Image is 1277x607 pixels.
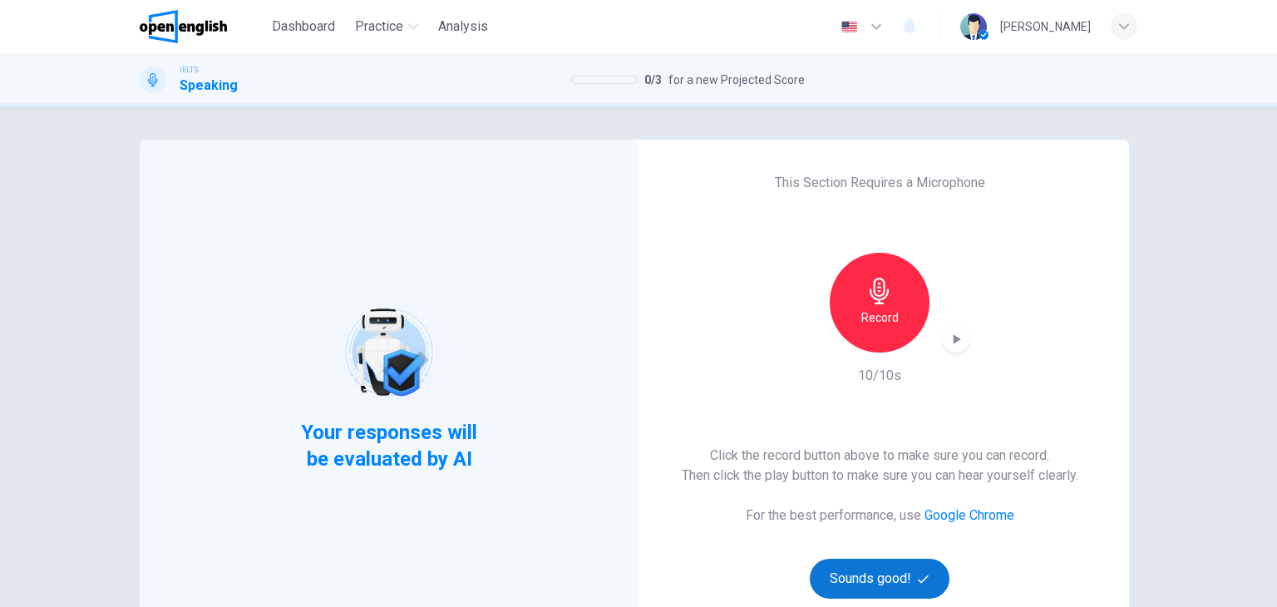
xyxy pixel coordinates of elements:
[140,10,227,43] img: OpenEnglish logo
[858,366,901,386] h6: 10/10s
[682,446,1078,486] h6: Click the record button above to make sure you can record. Then click the play button to make sur...
[431,12,495,42] button: Analysis
[960,13,987,40] img: Profile picture
[265,12,342,42] button: Dashboard
[348,12,425,42] button: Practice
[839,21,860,33] img: en
[746,506,1014,526] h6: For the best performance, use
[1000,17,1091,37] div: [PERSON_NAME]
[272,17,335,37] span: Dashboard
[861,308,899,328] h6: Record
[336,299,441,405] img: robot icon
[288,419,491,472] span: Your responses will be evaluated by AI
[924,507,1014,523] a: Google Chrome
[140,10,265,43] a: OpenEnglish logo
[438,17,488,37] span: Analysis
[180,76,238,96] h1: Speaking
[830,253,929,353] button: Record
[644,70,662,90] span: 0 / 3
[775,173,985,193] h6: This Section Requires a Microphone
[355,17,403,37] span: Practice
[180,64,199,76] span: IELTS
[810,559,949,599] button: Sounds good!
[668,70,805,90] span: for a new Projected Score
